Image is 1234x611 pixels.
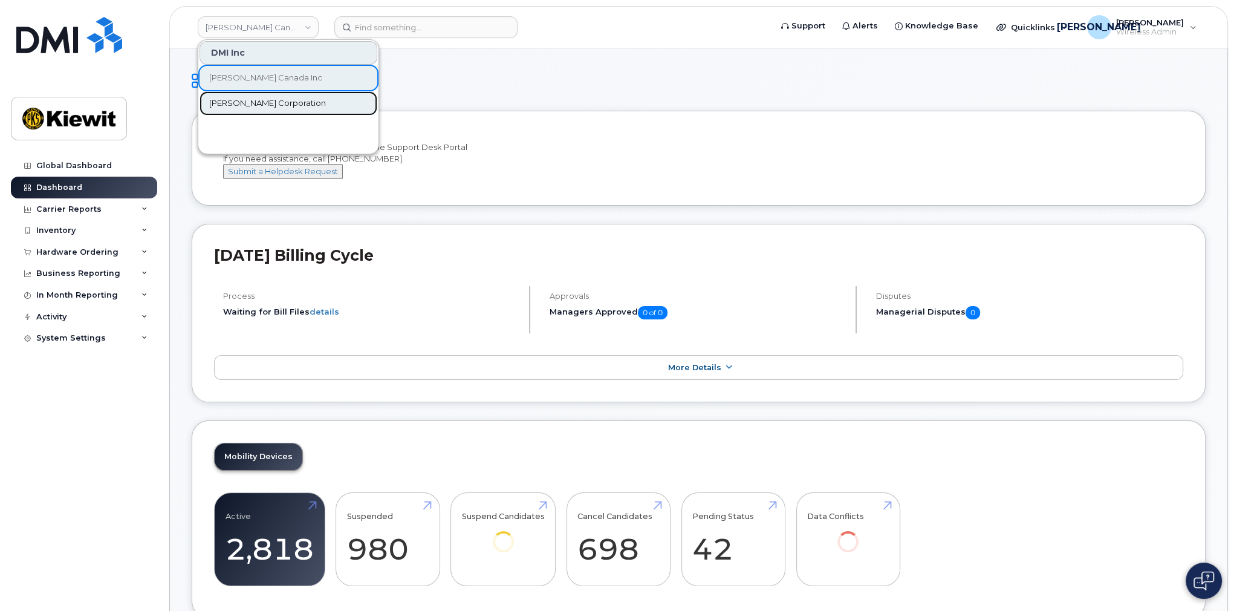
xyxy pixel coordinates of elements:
[209,97,326,109] span: [PERSON_NAME] Corporation
[209,72,322,84] span: [PERSON_NAME] Canada Inc
[692,500,774,580] a: Pending Status 42
[200,91,377,116] a: [PERSON_NAME] Corporation
[668,363,721,372] span: More Details
[577,500,659,580] a: Cancel Candidates 698
[223,292,519,301] h4: Process
[550,292,845,301] h4: Approvals
[223,164,343,179] button: Submit a Helpdesk Request
[550,306,845,319] h5: Managers Approved
[347,500,429,580] a: Suspended 980
[1193,571,1214,590] img: Open chat
[310,307,339,316] a: details
[223,142,1174,179] div: Welcome to the [PERSON_NAME] Mobile Support Desk Portal If you need assistance, call [PHONE_NUMBER].
[200,66,377,90] a: [PERSON_NAME] Canada Inc
[215,443,302,470] a: Mobility Devices
[638,306,667,319] span: 0 of 0
[223,306,519,318] li: Waiting for Bill Files
[200,41,377,65] div: DMI Inc
[876,306,1183,319] h5: Managerial Disputes
[226,500,314,580] a: Active 2,818
[807,500,889,569] a: Data Conflicts
[462,500,545,569] a: Suspend Candidates
[214,246,1183,264] h2: [DATE] Billing Cycle
[876,292,1183,301] h4: Disputes
[192,70,1206,91] h1: Dashboard
[966,306,980,319] span: 0
[223,166,343,176] a: Submit a Helpdesk Request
